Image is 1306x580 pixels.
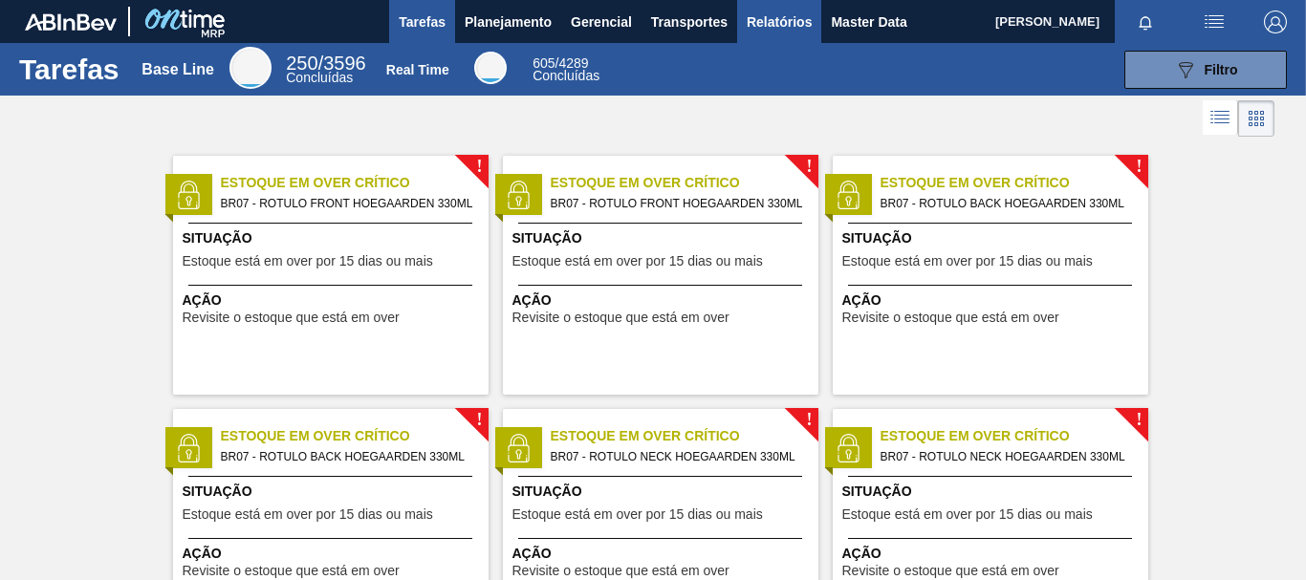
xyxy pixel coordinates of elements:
[512,564,729,578] span: Revisite o estoque que está em over
[1115,9,1176,35] button: Notificações
[512,290,814,311] span: Ação
[19,58,120,80] h1: Tarefas
[551,426,818,446] span: Estoque em Over Crítico
[533,57,599,82] div: Real Time
[842,290,1143,311] span: Ação
[504,434,533,462] img: status
[512,507,763,522] span: Estoque está em over por 15 dias ou mais
[842,311,1059,325] span: Revisite o estoque que está em over
[221,446,473,467] span: BR07 - ROTULO BACK HOEGAARDEN 330ML
[512,544,814,564] span: Ação
[881,193,1133,214] span: BR07 - ROTULO BACK HOEGAARDEN 330ML
[504,181,533,209] img: status
[1238,100,1274,137] div: Visão em Cards
[174,434,203,462] img: status
[476,413,482,427] span: !
[842,254,1093,269] span: Estoque está em over por 15 dias ou mais
[533,55,588,71] span: / 4289
[1203,11,1226,33] img: userActions
[476,160,482,174] span: !
[221,193,473,214] span: BR07 - ROTULO FRONT HOEGAARDEN 330ML
[842,228,1143,248] span: Situação
[1124,51,1287,89] button: Filtro
[183,507,433,522] span: Estoque está em over por 15 dias ou mais
[1205,62,1238,77] span: Filtro
[747,11,812,33] span: Relatórios
[806,160,812,174] span: !
[512,311,729,325] span: Revisite o estoque que está em over
[183,311,400,325] span: Revisite o estoque que está em over
[834,434,862,462] img: status
[183,254,433,269] span: Estoque está em over por 15 dias ou mais
[881,426,1148,446] span: Estoque em Over Crítico
[533,68,599,83] span: Concluídas
[831,11,906,33] span: Master Data
[1136,413,1142,427] span: !
[842,564,1059,578] span: Revisite o estoque que está em over
[183,482,484,502] span: Situação
[221,173,489,193] span: Estoque em Over Crítico
[183,544,484,564] span: Ação
[386,62,449,77] div: Real Time
[551,446,803,467] span: BR07 - ROTULO NECK HOEGAARDEN 330ML
[174,181,203,209] img: status
[183,290,484,311] span: Ação
[1264,11,1287,33] img: Logout
[1136,160,1142,174] span: !
[399,11,446,33] span: Tarefas
[286,55,365,84] div: Base Line
[512,254,763,269] span: Estoque está em over por 15 dias ou mais
[881,173,1148,193] span: Estoque em Over Crítico
[1203,100,1238,137] div: Visão em Lista
[842,544,1143,564] span: Ação
[806,413,812,427] span: !
[533,55,555,71] span: 605
[183,564,400,578] span: Revisite o estoque que está em over
[551,173,818,193] span: Estoque em Over Crítico
[141,61,214,78] div: Base Line
[651,11,728,33] span: Transportes
[221,426,489,446] span: Estoque em Over Crítico
[286,70,353,85] span: Concluídas
[183,228,484,248] span: Situação
[842,507,1093,522] span: Estoque está em over por 15 dias ou mais
[834,181,862,209] img: status
[465,11,552,33] span: Planejamento
[474,52,507,84] div: Real Time
[286,53,317,74] span: 250
[286,53,365,74] span: / 3596
[512,228,814,248] span: Situação
[881,446,1133,467] span: BR07 - ROTULO NECK HOEGAARDEN 330ML
[842,482,1143,502] span: Situação
[571,11,632,33] span: Gerencial
[512,482,814,502] span: Situação
[25,13,117,31] img: TNhmsLtSVTkK8tSr43FrP2fwEKptu5GPRR3wAAAABJRU5ErkJggg==
[551,193,803,214] span: BR07 - ROTULO FRONT HOEGAARDEN 330ML
[229,47,272,89] div: Base Line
